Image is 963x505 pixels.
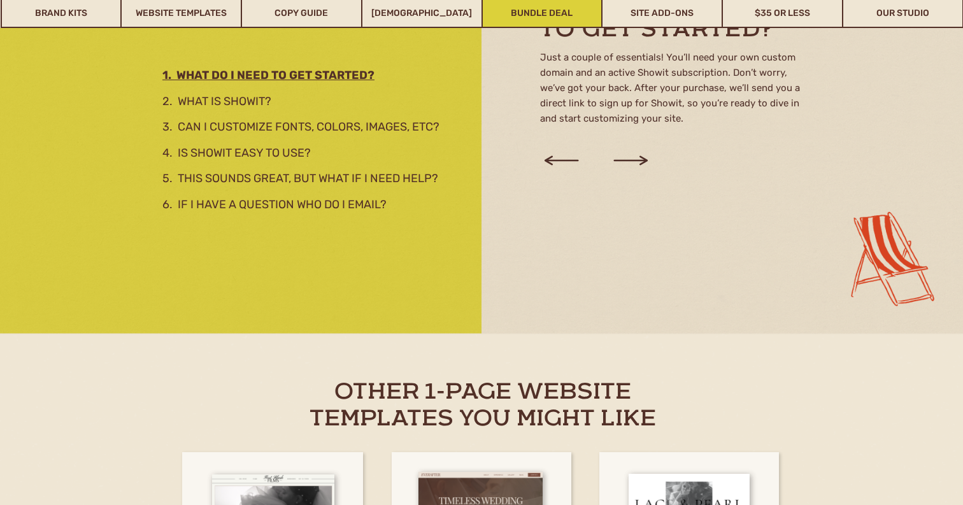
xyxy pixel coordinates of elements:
[162,92,438,106] a: 2. What is showit?
[162,169,474,183] a: 5. This sounds great, but what if I need help?
[162,118,471,132] a: 3. Can I customize fonts, colors, images, etc?
[162,68,374,82] u: 1. WHAT DO I NEED TO GET STARTED?
[162,66,455,80] a: 1. WHAT DO I NEED TO GET STARTED?
[540,50,801,131] p: Just a couple of essentials! You’ll need your own custom domain and an active Showit subscription...
[162,196,438,210] a: 6. If I have a question who do I email?
[283,380,682,425] h2: other 1-page website templates you might like
[162,144,463,158] a: 4. Is Showit easy to use?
